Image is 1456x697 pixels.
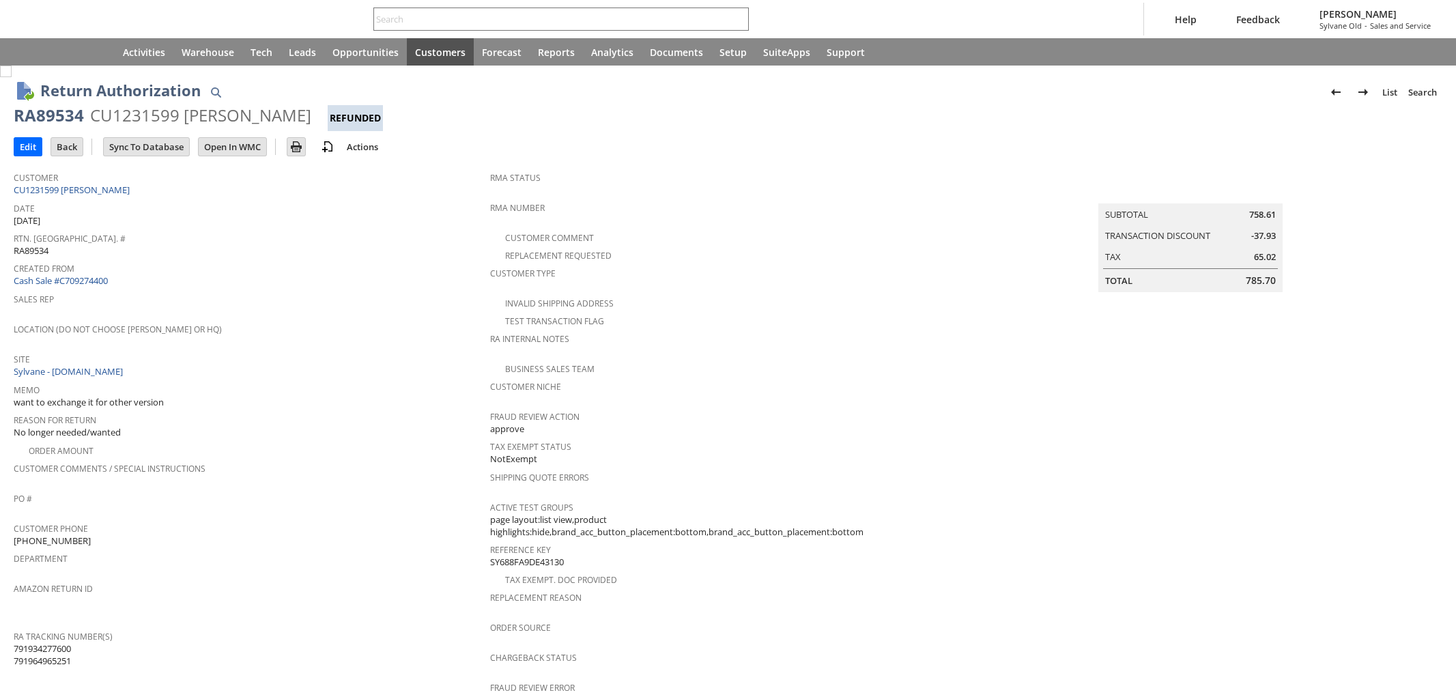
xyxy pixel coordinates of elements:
span: Setup [719,46,747,59]
span: approve [490,423,524,436]
span: 758.61 [1249,208,1276,221]
div: Refunded [328,105,383,131]
span: Analytics [591,46,633,59]
a: Sylvane - [DOMAIN_NAME] [14,365,126,378]
a: Sales Rep [14,294,54,305]
a: Recent Records [16,38,49,66]
a: Shipping Quote Errors [490,472,589,483]
span: -37.93 [1251,229,1276,242]
a: Total [1105,274,1132,287]
a: Analytics [583,38,642,66]
span: - [1365,20,1367,31]
a: Search [1403,81,1442,103]
a: Invalid Shipping Address [505,298,614,309]
a: Amazon Return ID [14,583,93,595]
a: Date [14,203,35,214]
span: RA89534 [14,244,48,257]
a: List [1377,81,1403,103]
a: Customer Niche [490,381,561,393]
a: Subtotal [1105,208,1148,221]
a: Chargeback Status [490,652,577,664]
a: Memo [14,384,40,396]
span: 785.70 [1246,274,1276,287]
svg: Recent Records [25,44,41,60]
a: PO # [14,493,32,504]
a: Location (Do Not Choose [PERSON_NAME] or HQ) [14,324,222,335]
a: RA Internal Notes [490,333,569,345]
svg: Search [730,11,746,27]
span: page layout:list view,product highlights:hide,brand_acc_button_placement:bottom,brand_acc_button_... [490,513,960,539]
a: Customer Type [490,268,556,279]
img: Previous [1328,84,1344,100]
span: [DATE] [14,214,40,227]
span: Warehouse [182,46,234,59]
a: Tax Exempt Status [490,441,571,453]
input: Open In WMC [199,138,266,156]
a: Tech [242,38,281,66]
span: 791934277600 791964965251 [14,642,71,668]
a: Replacement Requested [505,250,612,261]
span: [PHONE_NUMBER] [14,535,91,547]
div: RA89534 [14,104,84,126]
a: Setup [711,38,755,66]
a: Warehouse [173,38,242,66]
a: Reference Key [490,544,551,556]
input: Sync To Database [104,138,189,156]
div: CU1231599 [PERSON_NAME] [90,104,311,126]
a: Activities [115,38,173,66]
a: Support [818,38,873,66]
a: Active Test Groups [490,502,573,513]
a: Department [14,553,68,565]
a: Forecast [474,38,530,66]
span: 65.02 [1254,251,1276,264]
a: Actions [341,141,384,153]
input: Edit [14,138,42,156]
a: Fraud Review Action [490,411,580,423]
a: Fraud Review Error [490,682,575,694]
img: Quick Find [208,84,224,100]
span: Opportunities [332,46,399,59]
a: Customers [407,38,474,66]
span: Sales and Service [1370,20,1431,31]
a: Tax Exempt. Doc Provided [505,574,617,586]
input: Search [374,11,730,27]
span: Reports [538,46,575,59]
span: Leads [289,46,316,59]
label: Feedback [1236,13,1280,26]
a: Opportunities [324,38,407,66]
a: Business Sales Team [505,363,595,375]
span: want to exchange it for other version [14,396,164,409]
a: Created From [14,263,74,274]
span: SuiteApps [763,46,810,59]
a: Cash Sale #C709274400 [14,274,108,287]
a: Test Transaction Flag [505,315,604,327]
a: Leads [281,38,324,66]
input: Print [287,138,305,156]
span: Sylvane Old [1319,20,1362,31]
a: Customer Comments / Special Instructions [14,463,205,474]
svg: Home [90,44,106,60]
img: Print [288,139,304,155]
a: Documents [642,38,711,66]
span: Support [827,46,865,59]
a: Site [14,354,30,365]
svg: Shortcuts [57,44,74,60]
a: RMA Number [490,202,545,214]
a: Transaction Discount [1105,229,1210,242]
span: SY688FA9DE43130 [490,556,564,569]
a: Customer Comment [505,232,594,244]
span: Activities [123,46,165,59]
span: Customers [415,46,466,59]
a: Home [82,38,115,66]
a: Reports [530,38,583,66]
caption: Summary [1098,182,1283,203]
a: SuiteApps [755,38,818,66]
a: Order Source [490,622,551,634]
span: Forecast [482,46,522,59]
h1: Return Authorization [40,79,201,102]
a: Replacement reason [490,592,582,603]
a: Rtn. [GEOGRAPHIC_DATA]. # [14,233,126,244]
span: NotExempt [490,453,537,466]
span: [PERSON_NAME] [1319,8,1397,20]
a: Tax [1105,251,1121,263]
